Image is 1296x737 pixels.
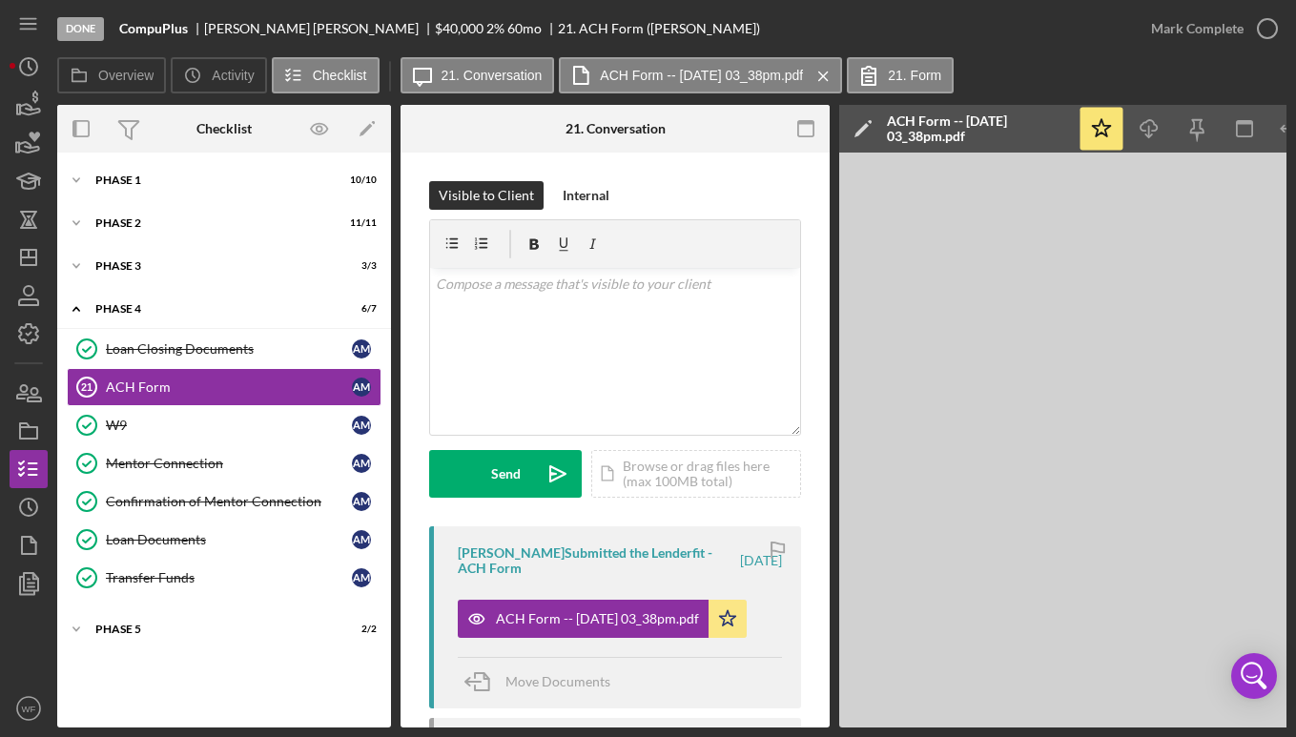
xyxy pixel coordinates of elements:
[847,57,954,93] button: 21. Form
[559,57,842,93] button: ACH Form -- [DATE] 03_38pm.pdf
[106,570,352,585] div: Transfer Funds
[352,454,371,473] div: A M
[67,330,381,368] a: Loan Closing DocumentsAM
[888,68,941,83] label: 21. Form
[352,492,371,511] div: A M
[507,21,542,36] div: 60 mo
[119,21,188,36] b: CompuPlus
[558,21,760,36] div: 21. ACH Form ([PERSON_NAME])
[352,339,371,358] div: A M
[486,21,504,36] div: 2 %
[553,181,619,210] button: Internal
[106,494,352,509] div: Confirmation of Mentor Connection
[342,303,377,315] div: 6 / 7
[439,181,534,210] div: Visible to Client
[401,57,555,93] button: 21. Conversation
[272,57,380,93] button: Checklist
[352,378,371,397] div: A M
[95,174,329,186] div: Phase 1
[22,704,36,714] text: WF
[342,260,377,272] div: 3 / 3
[81,381,93,393] tspan: 21
[196,121,252,136] div: Checklist
[435,21,483,36] div: $40,000
[106,532,352,547] div: Loan Documents
[458,545,737,576] div: [PERSON_NAME] Submitted the Lenderfit - ACH Form
[67,444,381,482] a: Mentor ConnectionAM
[67,559,381,597] a: Transfer FundsAM
[10,689,48,727] button: WF
[352,568,371,587] div: A M
[212,68,254,83] label: Activity
[342,174,377,186] div: 10 / 10
[600,68,803,83] label: ACH Form -- [DATE] 03_38pm.pdf
[352,530,371,549] div: A M
[342,624,377,635] div: 2 / 2
[95,217,329,229] div: Phase 2
[106,418,352,433] div: W9
[171,57,266,93] button: Activity
[458,658,629,706] button: Move Documents
[740,553,782,568] time: 2022-06-10 19:38
[106,341,352,357] div: Loan Closing Documents
[67,521,381,559] a: Loan DocumentsAM
[57,57,166,93] button: Overview
[1151,10,1244,48] div: Mark Complete
[491,450,521,498] div: Send
[95,624,329,635] div: Phase 5
[1132,10,1286,48] button: Mark Complete
[442,68,543,83] label: 21. Conversation
[67,482,381,521] a: Confirmation of Mentor ConnectionAM
[98,68,154,83] label: Overview
[57,17,104,41] div: Done
[67,368,381,406] a: 21ACH FormAM
[204,21,435,36] div: [PERSON_NAME] [PERSON_NAME]
[505,673,610,689] span: Move Documents
[496,611,699,626] div: ACH Form -- [DATE] 03_38pm.pdf
[352,416,371,435] div: A M
[95,303,329,315] div: Phase 4
[563,181,609,210] div: Internal
[429,181,544,210] button: Visible to Client
[95,260,329,272] div: Phase 3
[458,600,747,638] button: ACH Form -- [DATE] 03_38pm.pdf
[429,450,582,498] button: Send
[342,217,377,229] div: 11 / 11
[887,113,1068,144] div: ACH Form -- [DATE] 03_38pm.pdf
[67,406,381,444] a: W9AM
[106,379,352,395] div: ACH Form
[566,121,666,136] div: 21. Conversation
[313,68,367,83] label: Checklist
[1231,653,1277,699] div: Open Intercom Messenger
[106,456,352,471] div: Mentor Connection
